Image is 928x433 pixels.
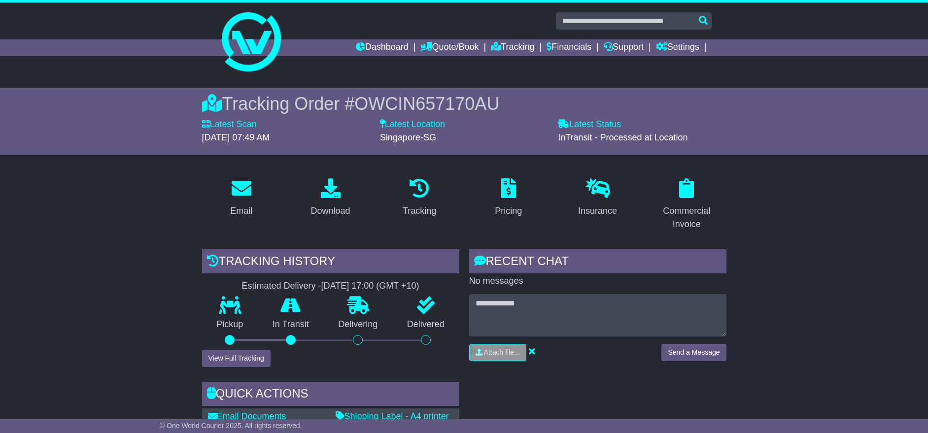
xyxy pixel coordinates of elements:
p: Delivering [324,319,393,330]
label: Latest Status [558,119,621,130]
a: Shipping Label - A4 printer [336,411,449,421]
p: No messages [469,276,726,287]
a: Tracking [396,175,443,221]
div: [DATE] 17:00 (GMT +10) [321,281,419,292]
a: Pricing [488,175,528,221]
div: Quick Actions [202,382,459,408]
div: RECENT CHAT [469,249,726,276]
div: Estimated Delivery - [202,281,459,292]
a: Quote/Book [420,39,479,56]
div: Tracking Order # [202,93,726,114]
div: Tracking [403,204,436,218]
a: Settings [656,39,699,56]
span: [DATE] 07:49 AM [202,133,270,142]
label: Latest Location [380,119,445,130]
div: Pricing [495,204,522,218]
span: OWCIN657170AU [354,94,499,114]
span: InTransit - Processed at Location [558,133,687,142]
div: Email [230,204,252,218]
a: Email Documents [208,411,286,421]
p: Delivered [392,319,459,330]
div: Commercial Invoice [653,204,720,231]
button: Send a Message [661,344,726,361]
a: Dashboard [356,39,409,56]
a: Email [224,175,259,221]
button: View Full Tracking [202,350,271,367]
p: In Transit [258,319,324,330]
div: Download [310,204,350,218]
a: Support [604,39,644,56]
a: Insurance [572,175,623,221]
div: Insurance [578,204,617,218]
a: Tracking [491,39,534,56]
a: Commercial Invoice [647,175,726,234]
p: Pickup [202,319,258,330]
div: Tracking history [202,249,459,276]
span: © One World Courier 2025. All rights reserved. [160,422,302,430]
label: Latest Scan [202,119,257,130]
a: Financials [547,39,591,56]
a: Download [304,175,356,221]
span: Singapore-SG [380,133,436,142]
